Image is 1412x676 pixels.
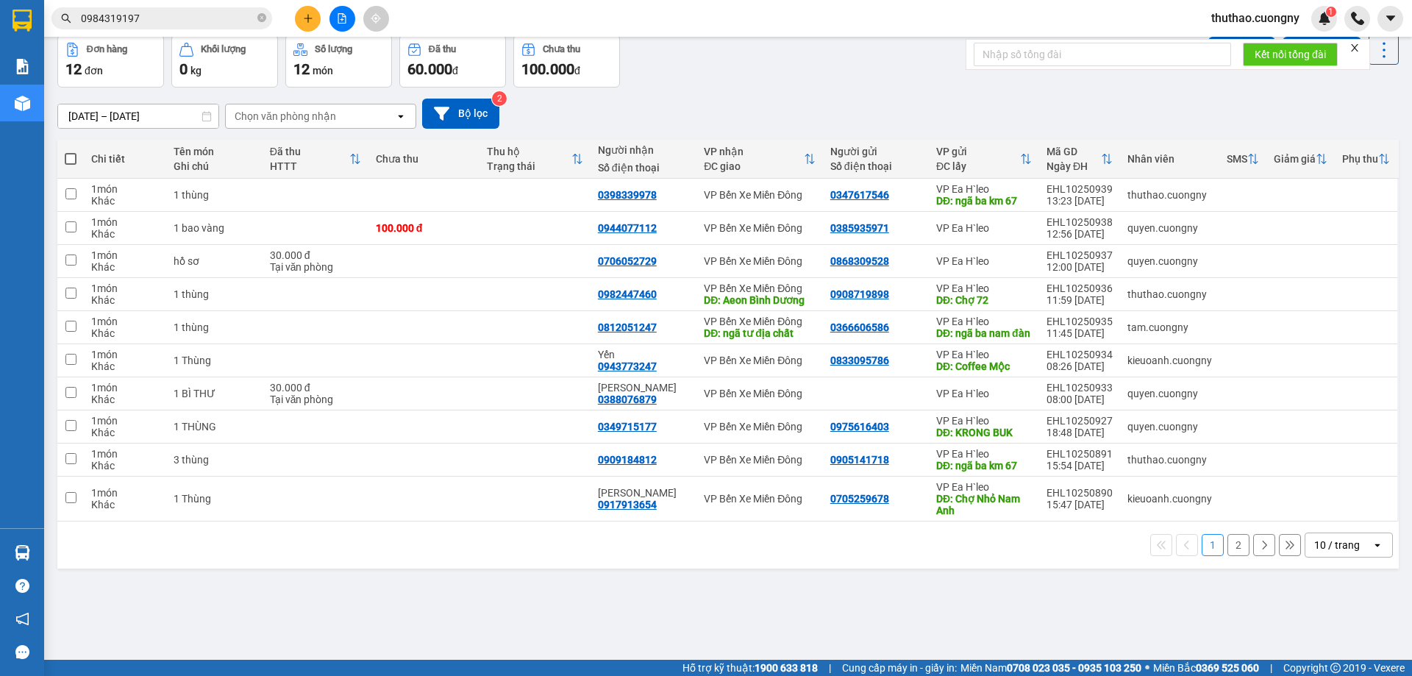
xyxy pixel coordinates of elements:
[1127,153,1212,165] div: Nhân viên
[598,499,657,510] div: 0917913654
[174,321,254,333] div: 1 thùng
[171,35,278,88] button: Khối lượng0kg
[1046,216,1113,228] div: EHL10250938
[174,421,254,433] div: 1 THÙNG
[179,60,188,78] span: 0
[830,146,921,157] div: Người gửi
[830,421,889,433] div: 0975616403
[1326,7,1336,17] sup: 1
[1046,183,1113,195] div: EHL10250939
[936,481,1032,493] div: VP Ea H`leo
[91,228,159,240] div: Khác
[1127,421,1212,433] div: quyen.cuongny
[1349,43,1360,53] span: close
[1046,146,1101,157] div: Mã GD
[830,321,889,333] div: 0366606586
[1046,394,1113,405] div: 08:00 [DATE]
[1046,160,1101,172] div: Ngày ĐH
[315,44,352,54] div: Số lượng
[1046,448,1113,460] div: EHL10250891
[399,35,506,88] button: Đã thu60.000đ
[704,388,816,399] div: VP Bến Xe Miền Đông
[91,360,159,372] div: Khác
[91,487,159,499] div: 1 món
[91,460,159,472] div: Khác
[830,493,889,505] div: 0705259678
[1243,43,1338,66] button: Kết nối tổng đài
[15,545,30,561] img: warehouse-icon
[15,96,30,111] img: warehouse-icon
[598,421,657,433] div: 0349715177
[936,255,1032,267] div: VP Ea H`leo
[91,448,159,460] div: 1 món
[1227,534,1249,556] button: 2
[174,146,254,157] div: Tên món
[830,222,889,234] div: 0385935971
[1227,153,1247,165] div: SMS
[479,140,591,179] th: Toggle SortBy
[574,65,580,77] span: đ
[1335,140,1397,179] th: Toggle SortBy
[1046,249,1113,261] div: EHL10250937
[363,6,389,32] button: aim
[15,612,29,626] span: notification
[376,222,472,234] div: 100.000 đ
[936,160,1020,172] div: ĐC lấy
[1046,360,1113,372] div: 08:26 [DATE]
[395,110,407,122] svg: open
[1046,294,1113,306] div: 11:59 [DATE]
[492,91,507,106] sup: 2
[270,160,349,172] div: HTTT
[704,146,804,157] div: VP nhận
[174,255,254,267] div: hồ sơ
[543,44,580,54] div: Chưa thu
[1046,499,1113,510] div: 15:47 [DATE]
[293,60,310,78] span: 12
[270,382,361,394] div: 30.000 đ
[1219,140,1266,179] th: Toggle SortBy
[1046,261,1113,273] div: 12:00 [DATE]
[598,382,689,394] div: Chú Danh
[1046,415,1113,427] div: EHL10250927
[1384,12,1397,25] span: caret-down
[1046,228,1113,240] div: 12:56 [DATE]
[87,44,127,54] div: Đơn hàng
[313,65,333,77] span: món
[704,454,816,466] div: VP Bến Xe Miền Đông
[936,183,1032,195] div: VP Ea H`leo
[1127,189,1212,201] div: thuthao.cuongny
[598,288,657,300] div: 0982447460
[936,427,1032,438] div: DĐ: KRONG BUK
[830,355,889,366] div: 0833095786
[1127,388,1212,399] div: quyen.cuongny
[842,660,957,676] span: Cung cấp máy in - giấy in:
[1351,12,1364,25] img: phone-icon
[201,44,246,54] div: Khối lượng
[285,35,392,88] button: Số lượng12món
[487,146,571,157] div: Thu hộ
[936,360,1032,372] div: DĐ: Coffee Mộc
[936,493,1032,516] div: DĐ: Chợ Nhỏ Nam Anh
[91,261,159,273] div: Khác
[1046,282,1113,294] div: EHL10250936
[487,160,571,172] div: Trạng thái
[1199,9,1311,27] span: thuthao.cuongny
[58,104,218,128] input: Select a date range.
[936,195,1032,207] div: DĐ: ngã ba km 67
[1314,538,1360,552] div: 10 / trang
[1046,349,1113,360] div: EHL10250934
[1372,539,1383,551] svg: open
[91,195,159,207] div: Khác
[830,454,889,466] div: 0905141718
[936,349,1032,360] div: VP Ea H`leo
[81,10,254,26] input: Tìm tên, số ĐT hoặc mã đơn
[704,493,816,505] div: VP Bến Xe Miền Đông
[1127,355,1212,366] div: kieuoanh.cuongny
[1377,6,1403,32] button: caret-down
[936,415,1032,427] div: VP Ea H`leo
[91,153,159,165] div: Chi tiết
[257,13,266,22] span: close-circle
[1039,140,1120,179] th: Toggle SortBy
[598,394,657,405] div: 0388076879
[830,288,889,300] div: 0908719898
